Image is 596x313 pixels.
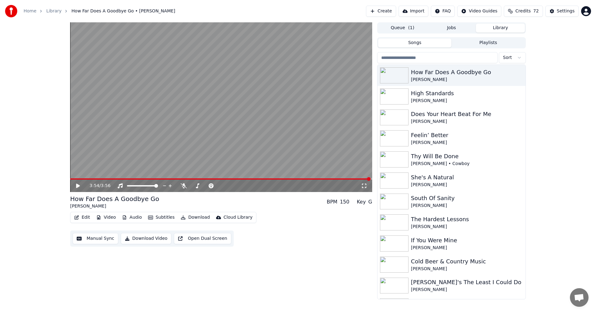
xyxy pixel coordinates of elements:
[71,8,175,14] span: How Far Does A Goodbye Go • [PERSON_NAME]
[94,213,118,222] button: Video
[515,8,531,14] span: Credits
[408,25,414,31] span: ( 1 )
[366,6,396,17] button: Create
[90,183,105,189] div: /
[411,224,523,230] div: [PERSON_NAME]
[411,257,523,266] div: Cold Beer & Country Music
[411,266,523,272] div: [PERSON_NAME]
[411,161,523,167] div: [PERSON_NAME] • Cowboy
[120,213,144,222] button: Audio
[504,6,543,17] button: Credits72
[73,233,118,244] button: Manual Sync
[411,215,523,224] div: The Hardest Lessons
[399,6,428,17] button: Import
[476,24,525,33] button: Library
[72,213,93,222] button: Edit
[411,287,523,293] div: [PERSON_NAME]
[5,5,17,17] img: youka
[340,198,350,206] div: 150
[427,24,476,33] button: Jobs
[46,8,61,14] a: Library
[545,6,579,17] button: Settings
[570,288,589,307] div: Open chat
[411,245,523,251] div: [PERSON_NAME]
[411,140,523,146] div: [PERSON_NAME]
[174,233,231,244] button: Open Dual Screen
[411,118,523,125] div: [PERSON_NAME]
[24,8,175,14] nav: breadcrumb
[411,89,523,98] div: High Standards
[411,173,523,182] div: She's A Natural
[431,6,455,17] button: FAQ
[178,213,212,222] button: Download
[411,194,523,203] div: South Of Sanity
[223,214,252,221] div: Cloud Library
[121,233,171,244] button: Download Video
[357,198,366,206] div: Key
[557,8,575,14] div: Settings
[90,183,99,189] span: 3:54
[411,77,523,83] div: [PERSON_NAME]
[411,98,523,104] div: [PERSON_NAME]
[70,195,159,203] div: How Far Does A Goodbye Go
[411,236,523,245] div: If You Were Mine
[411,68,523,77] div: How Far Does A Goodbye Go
[378,38,452,47] button: Songs
[411,152,523,161] div: Thy Will Be Done
[24,8,36,14] a: Home
[411,203,523,209] div: [PERSON_NAME]
[411,110,523,118] div: Does Your Heart Beat For Me
[378,24,427,33] button: Queue
[327,198,337,206] div: BPM
[411,278,523,287] div: [PERSON_NAME]'s The Least I Could Do
[533,8,539,14] span: 72
[70,203,159,209] div: [PERSON_NAME]
[146,213,177,222] button: Subtitles
[451,38,525,47] button: Playlists
[368,198,372,206] div: G
[457,6,501,17] button: Video Guides
[411,131,523,140] div: Feelin’ Better
[101,183,111,189] span: 3:56
[503,55,512,61] span: Sort
[411,182,523,188] div: [PERSON_NAME]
